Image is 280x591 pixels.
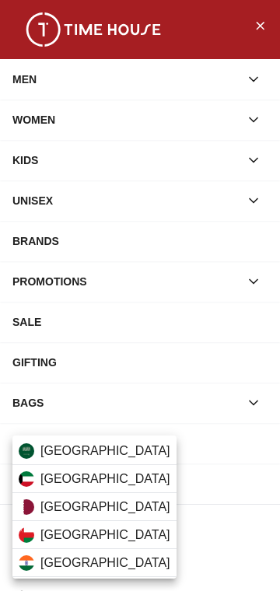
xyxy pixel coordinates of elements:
[19,443,34,459] img: Saudi Arabia
[40,526,170,544] span: [GEOGRAPHIC_DATA]
[19,555,34,571] img: India
[40,498,170,516] span: [GEOGRAPHIC_DATA]
[19,471,34,487] img: Kuwait
[40,554,170,572] span: [GEOGRAPHIC_DATA]
[19,527,34,543] img: Oman
[40,442,170,460] span: [GEOGRAPHIC_DATA]
[40,470,170,488] span: [GEOGRAPHIC_DATA]
[19,499,34,515] img: Qatar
